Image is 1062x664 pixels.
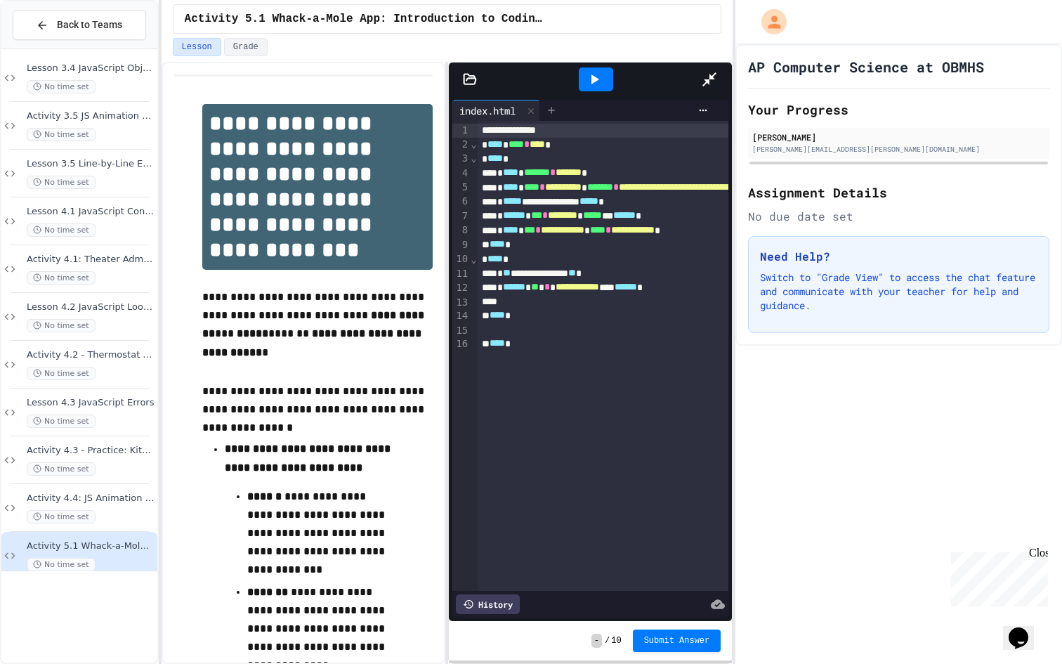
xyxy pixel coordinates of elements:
iframe: chat widget [1003,608,1048,650]
div: 7 [452,209,470,223]
span: Fold line [470,152,477,164]
div: 16 [452,337,470,351]
div: 6 [452,195,470,209]
span: Lesson 4.2 JavaScript Loops (Iteration) [27,301,155,313]
div: 5 [452,181,470,195]
span: Activity 5.1 Whack-a-Mole App: Introduction to Coding a Complete Create Performance Task [185,11,544,27]
span: - [591,634,602,648]
span: Lesson 4.1 JavaScript Conditional Statements [27,206,155,218]
p: Switch to "Grade View" to access the chat feature and communicate with your teacher for help and ... [760,271,1037,313]
h2: Your Progress [748,100,1049,119]
span: No time set [27,415,96,428]
span: Activity 4.4: JS Animation Coding Practice [27,493,155,504]
div: 10 [452,252,470,266]
span: No time set [27,176,96,189]
span: No time set [27,80,96,93]
div: 2 [452,138,470,152]
span: Submit Answer [644,635,710,646]
div: index.html [452,103,523,118]
button: Submit Answer [633,630,721,652]
span: No time set [27,558,96,571]
span: Activity 3.5 JS Animation Virtual Aquarium [27,110,155,122]
h1: AP Computer Science at OBMHS [748,57,984,77]
span: No time set [27,510,96,523]
span: Activity 5.1 Whack-a-Mole App: Introduction to Coding a Complete Create Performance Task [27,540,155,552]
h2: Assignment Details [748,183,1049,202]
span: Lesson 3.4 JavaScript Objects & Classes [27,63,155,74]
div: 8 [452,223,470,237]
span: No time set [27,462,96,476]
span: Fold line [470,254,477,265]
div: 13 [452,296,470,310]
div: 9 [452,238,470,252]
span: Back to Teams [57,18,122,32]
button: Grade [224,38,268,56]
div: [PERSON_NAME] [752,131,1045,143]
span: Lesson 4.3 JavaScript Errors [27,397,155,409]
span: No time set [27,367,96,380]
span: Activity 4.2 - Thermostat App Create Variables and Conditionals [27,349,155,361]
div: index.html [452,100,540,121]
div: 1 [452,124,470,138]
span: Activity 4.1: Theater Admission App [27,254,155,266]
button: Lesson [173,38,221,56]
span: Fold line [470,138,477,150]
span: Activity 4.3 - Practice: Kitty App [27,445,155,457]
div: 3 [452,152,470,166]
span: No time set [27,223,96,237]
div: History [456,594,520,614]
span: No time set [27,128,96,141]
div: 15 [452,324,470,338]
iframe: chat widget [945,547,1048,606]
div: 11 [452,267,470,281]
span: Lesson 3.5 Line-by-Line Explanation of Animation Virtual Aquarium [27,158,155,170]
div: No due date set [748,208,1049,225]
div: 12 [452,281,470,295]
span: 10 [611,635,621,646]
div: My Account [747,6,790,38]
button: Back to Teams [13,10,146,40]
div: [PERSON_NAME][EMAIL_ADDRESS][PERSON_NAME][DOMAIN_NAME] [752,144,1045,155]
h3: Need Help? [760,248,1037,265]
div: Chat with us now!Close [6,6,97,89]
div: 14 [452,309,470,323]
span: No time set [27,319,96,332]
span: / [605,635,610,646]
span: No time set [27,271,96,285]
div: 4 [452,167,470,181]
